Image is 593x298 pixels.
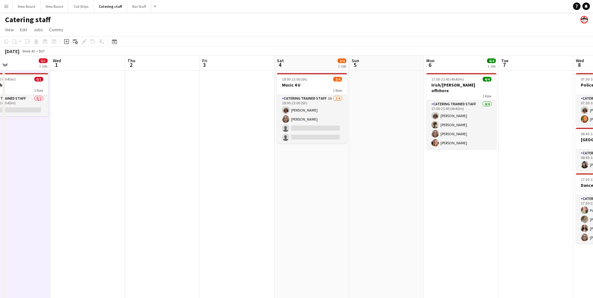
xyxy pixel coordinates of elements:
span: Edit [20,27,27,32]
span: Week 40 [21,49,36,53]
button: New Board [13,0,41,12]
span: View [5,27,14,32]
div: [DATE] [5,48,19,54]
a: Edit [18,26,30,34]
div: BST [39,49,45,53]
button: Catering staff [94,0,127,12]
span: Comms [49,27,63,32]
app-user-avatar: Beach Ballroom [580,16,588,23]
a: Jobs [31,26,45,34]
a: View [3,26,16,34]
h1: Catering staff [5,15,51,24]
button: Bar Staff [127,0,151,12]
button: New Board [41,0,68,12]
a: Comms [47,26,66,34]
button: Tall Ships [68,0,94,12]
span: Jobs [33,27,43,32]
